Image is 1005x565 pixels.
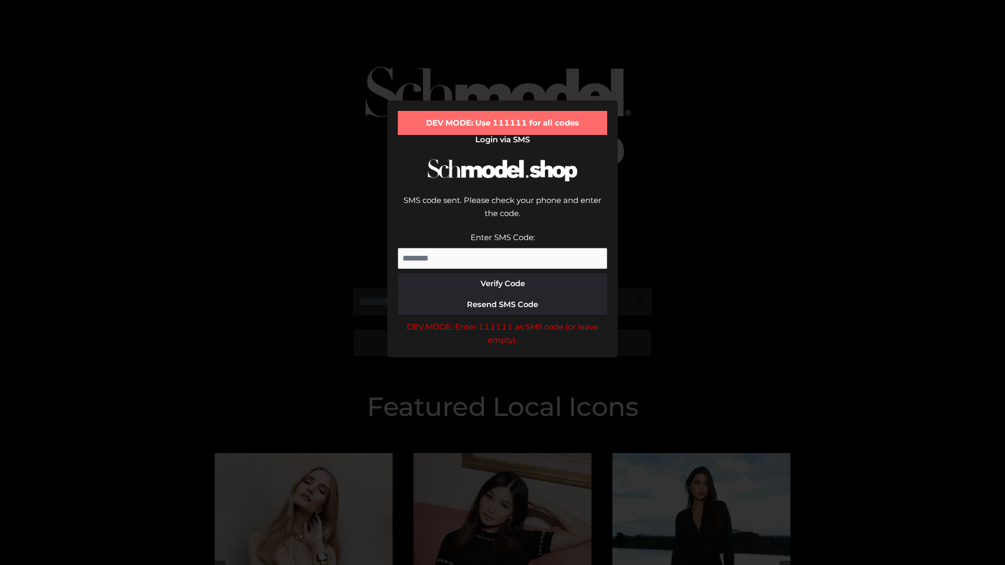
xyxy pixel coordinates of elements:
[398,294,607,315] button: Resend SMS Code
[471,232,535,242] label: Enter SMS Code:
[398,320,607,347] div: DEV MODE: Enter 111111 as SMS code (or leave empty).
[398,273,607,294] button: Verify Code
[398,194,607,231] div: SMS code sent. Please check your phone and enter the code.
[398,111,607,135] div: DEV MODE: Use 111111 for all codes
[398,135,607,144] h2: Login via SMS
[424,150,581,191] img: Schmodel Logo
